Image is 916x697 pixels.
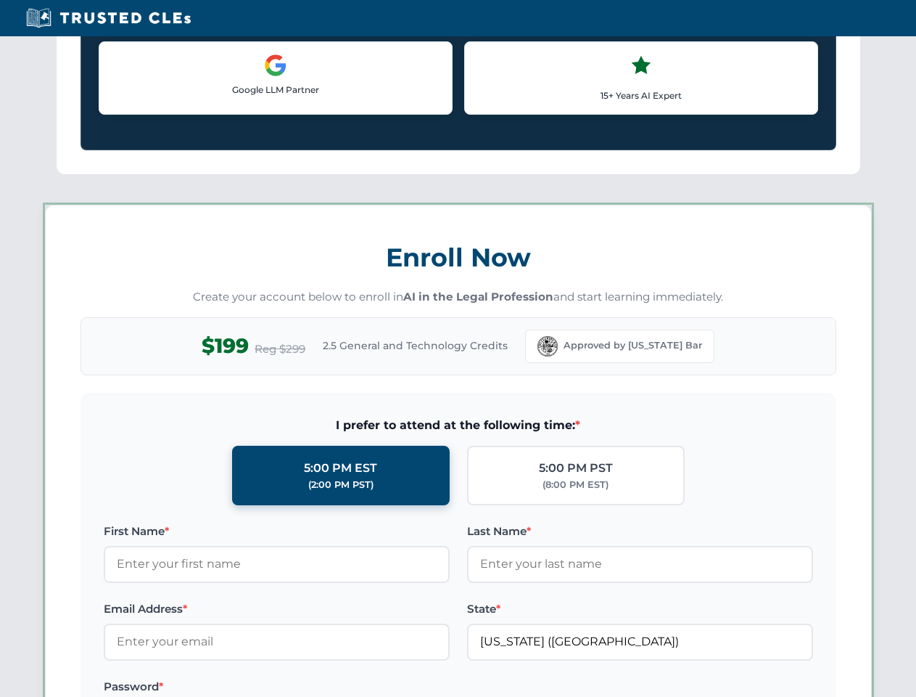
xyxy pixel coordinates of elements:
div: (2:00 PM PST) [308,478,374,492]
input: Florida (FL) [467,624,813,660]
p: Create your account below to enroll in and start learning immediately. [81,289,836,306]
label: Password [104,678,450,696]
span: Approved by [US_STATE] Bar [564,338,702,353]
span: Reg $299 [255,341,305,358]
label: State [467,600,813,618]
span: 2.5 General and Technology Credits [323,338,508,354]
label: First Name [104,523,450,540]
h3: Enroll Now [81,235,836,280]
div: 5:00 PM EST [304,459,377,478]
input: Enter your first name [104,546,450,582]
label: Email Address [104,600,450,618]
span: $199 [202,330,249,362]
input: Enter your last name [467,546,813,582]
img: Trusted CLEs [22,7,195,29]
p: 15+ Years AI Expert [476,89,806,102]
strong: AI in the Legal Profession [403,290,553,303]
img: Florida Bar [537,336,558,356]
input: Enter your email [104,624,450,660]
label: Last Name [467,523,813,540]
img: Google [264,54,287,77]
div: 5:00 PM PST [539,459,613,478]
span: I prefer to attend at the following time: [104,416,813,435]
div: (8:00 PM EST) [542,478,608,492]
p: Google LLM Partner [111,83,440,97]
